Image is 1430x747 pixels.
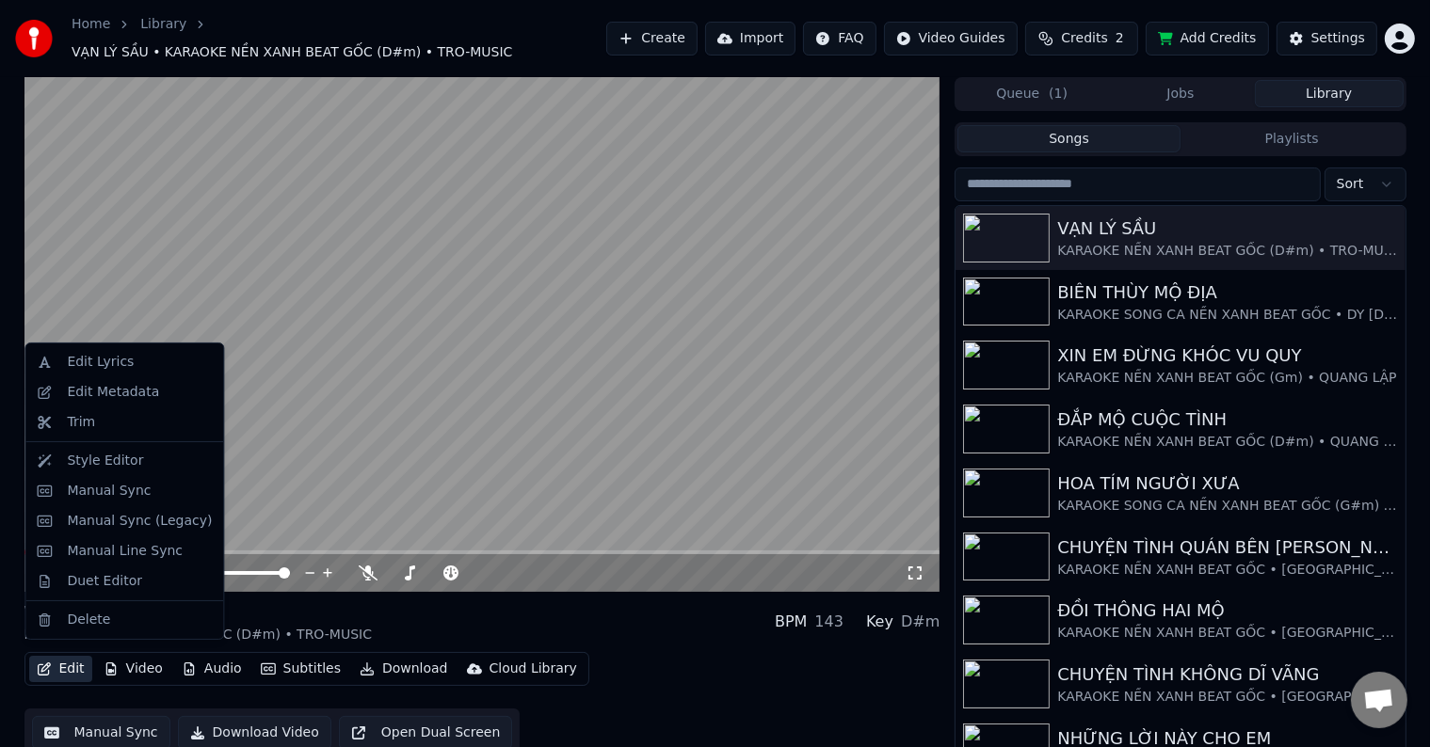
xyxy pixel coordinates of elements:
button: Playlists [1181,125,1404,152]
span: Sort [1337,175,1364,194]
div: Manual Sync (Legacy) [67,512,212,531]
div: Edit Lyrics [67,353,134,372]
div: ĐẮP MỘ CUỘC TÌNH [1057,406,1397,433]
div: Edit Metadata [67,383,159,402]
div: Manual Line Sync [67,542,183,561]
div: Settings [1311,29,1365,48]
button: Download [352,656,456,682]
button: Library [1255,80,1404,107]
button: Create [606,22,698,56]
a: Library [140,15,186,34]
div: Manual Sync [67,482,151,501]
button: FAQ [803,22,876,56]
button: Audio [174,656,249,682]
img: youka [15,20,53,57]
button: Import [705,22,795,56]
div: Trim [67,413,95,432]
div: 143 [814,611,844,633]
div: Duet Editor [67,572,142,591]
button: Subtitles [253,656,348,682]
button: Video [96,656,170,682]
div: Delete [67,611,110,629]
div: KARAOKE NỀN XANH BEAT GỐC • [GEOGRAPHIC_DATA] [1057,561,1397,580]
div: KARAOKE NỀN XANH BEAT GỐC (Gm) • QUANG LẬP [1057,369,1397,388]
div: BPM [775,611,807,633]
div: CHUYỆN TÌNH KHÔNG DĨ VÃNG [1057,661,1397,688]
div: Open chat [1351,672,1407,728]
button: Queue [957,80,1106,107]
span: 2 [1116,29,1124,48]
div: Cloud Library [490,660,577,678]
span: VẠN LÝ SẦU • KARAOKE NỀN XANH BEAT GỐC (D#m) • TRO-MUSIC [72,43,512,62]
button: Credits2 [1025,22,1138,56]
div: KARAOKE NỀN XANH BEAT GỐC (D#m) • QUANG LẬP [1057,433,1397,452]
div: Key [866,611,893,633]
span: Credits [1061,29,1107,48]
button: Edit [29,656,92,682]
div: KARAOKE SONG CA NỀN XANH BEAT GỐC • DY [DEMOGRAPHIC_DATA] [1057,306,1397,325]
div: KARAOKE NỀN XANH BEAT GỐC (D#m) • TRO-MUSIC [1057,242,1397,261]
span: ( 1 ) [1049,85,1068,103]
div: KARAOKE NỀN XANH BEAT GỐC • [GEOGRAPHIC_DATA] [1057,688,1397,707]
div: D#m [901,611,940,633]
div: HOA TÍM NGƯỜI XƯA [1057,470,1397,497]
nav: breadcrumb [72,15,606,62]
div: ĐỒI THÔNG HAI MỘ [1057,597,1397,624]
div: KARAOKE SONG CA NỀN XANH BEAT GỐC (G#m) • NHƯ QUỲNH [1057,497,1397,516]
button: Settings [1277,22,1377,56]
div: VẠN LÝ SẦU [1057,215,1397,242]
div: CHUYỆN TÌNH QUÁN BÊN [PERSON_NAME] [1057,534,1397,561]
a: Home [72,15,110,34]
button: Video Guides [884,22,1018,56]
button: Jobs [1106,80,1255,107]
div: BIÊN THÙY MỘ ĐỊA [1057,279,1397,306]
button: Add Credits [1146,22,1269,56]
div: KARAOKE NỀN XANH BEAT GỐC • [GEOGRAPHIC_DATA] [1057,624,1397,643]
div: Style Editor [67,452,143,470]
button: Songs [957,125,1181,152]
div: XIN EM ĐỪNG KHÓC VU QUY [1057,342,1397,369]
